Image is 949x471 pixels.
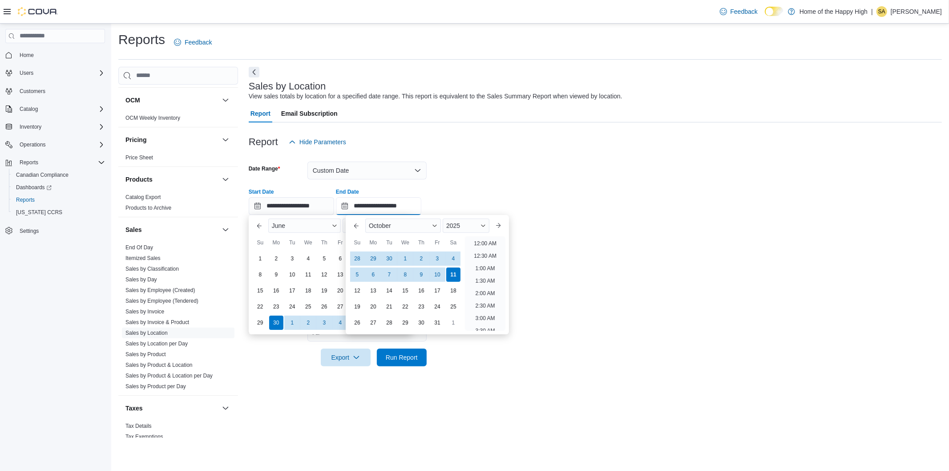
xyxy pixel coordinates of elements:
[2,85,109,97] button: Customers
[220,134,231,145] button: Pricing
[125,361,193,369] span: Sales by Product & Location
[731,7,758,16] span: Feedback
[118,113,238,127] div: OCM
[16,226,42,236] a: Settings
[16,171,69,179] span: Canadian Compliance
[446,268,460,282] div: day-11
[369,222,391,229] span: October
[2,49,109,61] button: Home
[16,209,62,216] span: [US_STATE] CCRS
[285,316,299,330] div: day-1
[125,225,142,234] h3: Sales
[333,284,347,298] div: day-20
[336,197,421,215] input: Press the down key to enter a popover containing a calendar. Press the escape key to close the po...
[125,297,198,305] span: Sales by Employee (Tendered)
[317,235,331,250] div: Th
[491,219,505,233] button: Next month
[333,268,347,282] div: day-13
[350,235,364,250] div: Su
[317,252,331,266] div: day-5
[430,316,444,330] div: day-31
[125,244,153,251] span: End Of Day
[377,349,427,366] button: Run Report
[125,433,163,440] span: Tax Exemptions
[118,31,165,49] h1: Reports
[16,85,105,97] span: Customers
[118,242,238,395] div: Sales
[16,49,105,61] span: Home
[333,300,347,314] div: day-27
[281,105,338,122] span: Email Subscription
[800,6,868,17] p: Home of the Happy High
[366,300,380,314] div: day-20
[125,266,179,272] a: Sales by Classification
[876,6,887,17] div: Shawn Alexander
[12,207,66,218] a: [US_STATE] CCRS
[716,3,761,20] a: Feedback
[170,33,215,51] a: Feedback
[125,205,171,211] a: Products to Archive
[472,288,499,299] li: 2:00 AM
[125,351,166,358] span: Sales by Product
[301,252,315,266] div: day-4
[398,252,412,266] div: day-1
[301,300,315,314] div: day-25
[16,184,52,191] span: Dashboards
[366,284,380,298] div: day-13
[2,224,109,237] button: Settings
[12,195,105,205] span: Reports
[301,316,315,330] div: day-2
[430,300,444,314] div: day-24
[333,252,347,266] div: day-6
[20,141,46,148] span: Operations
[398,300,412,314] div: day-22
[12,170,72,180] a: Canadian Compliance
[414,284,428,298] div: day-16
[125,135,146,144] h3: Pricing
[125,330,168,336] a: Sales by Location
[9,169,109,181] button: Canadian Compliance
[125,96,218,105] button: OCM
[446,235,460,250] div: Sa
[430,252,444,266] div: day-3
[16,157,105,168] span: Reports
[382,316,396,330] div: day-28
[317,268,331,282] div: day-12
[118,192,238,217] div: Products
[252,251,364,331] div: June, 2025
[350,284,364,298] div: day-12
[430,268,444,282] div: day-10
[125,276,157,283] a: Sales by Day
[220,224,231,235] button: Sales
[382,252,396,266] div: day-30
[253,252,267,266] div: day-1
[253,235,267,250] div: Su
[220,403,231,414] button: Taxes
[252,219,267,233] button: Previous Month
[321,349,371,366] button: Export
[336,188,359,195] label: End Date
[350,316,364,330] div: day-26
[414,268,428,282] div: day-9
[9,194,109,206] button: Reports
[2,138,109,151] button: Operations
[9,206,109,219] button: [US_STATE] CCRS
[268,219,341,233] div: Button. Open the month selector. June is currently selected.
[125,423,152,429] a: Tax Details
[382,284,396,298] div: day-14
[249,81,326,92] h3: Sales by Location
[878,6,885,17] span: SA
[269,284,283,298] div: day-16
[366,316,380,330] div: day-27
[16,50,37,61] a: Home
[125,154,153,161] a: Price Sheet
[16,139,49,150] button: Operations
[125,362,193,368] a: Sales by Product & Location
[12,182,105,193] span: Dashboards
[125,340,188,347] span: Sales by Location per Day
[125,115,180,121] a: OCM Weekly Inventory
[253,316,267,330] div: day-29
[12,182,55,193] a: Dashboards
